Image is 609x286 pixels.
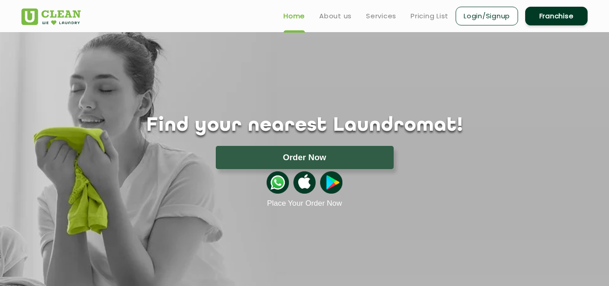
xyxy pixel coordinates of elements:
[267,171,289,194] img: whatsappicon.png
[456,7,518,25] a: Login/Signup
[284,11,305,21] a: Home
[320,171,342,194] img: playstoreicon.png
[15,115,594,137] h1: Find your nearest Laundromat!
[21,8,81,25] img: UClean Laundry and Dry Cleaning
[366,11,396,21] a: Services
[216,146,394,169] button: Order Now
[319,11,352,21] a: About us
[267,199,342,208] a: Place Your Order Now
[411,11,449,21] a: Pricing List
[525,7,588,25] a: Franchise
[293,171,316,194] img: apple-icon.png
